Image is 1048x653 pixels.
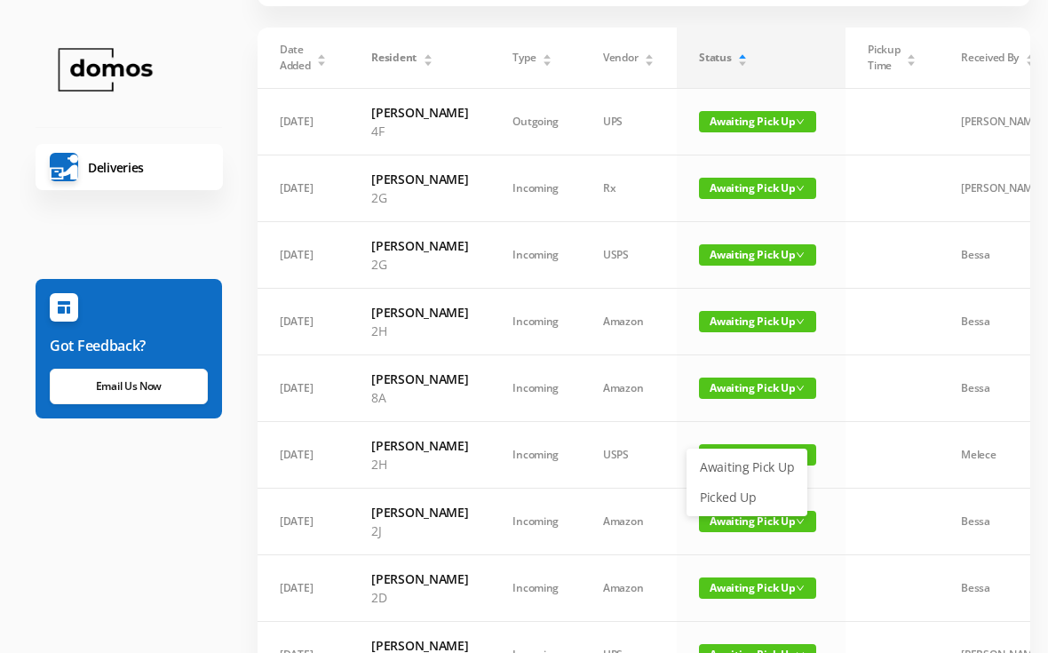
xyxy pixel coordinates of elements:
[543,52,552,57] i: icon: caret-up
[371,370,468,388] h6: [PERSON_NAME]
[689,453,805,482] a: Awaiting Pick Up
[542,52,552,62] div: Sort
[645,59,655,64] i: icon: caret-down
[738,52,748,57] i: icon: caret-up
[371,388,468,407] p: 8A
[644,52,655,62] div: Sort
[371,455,468,474] p: 2H
[490,489,581,555] td: Incoming
[581,422,677,489] td: USPS
[796,517,805,526] i: icon: down
[50,335,208,356] h6: Got Feedback?
[371,50,417,66] span: Resident
[371,170,468,188] h6: [PERSON_NAME]
[1025,59,1035,64] i: icon: caret-down
[543,59,552,64] i: icon: caret-down
[280,42,311,74] span: Date Added
[50,369,208,404] a: Email Us Now
[581,222,677,289] td: USPS
[490,155,581,222] td: Incoming
[512,50,536,66] span: Type
[699,577,816,599] span: Awaiting Pick Up
[258,222,349,289] td: [DATE]
[906,52,917,62] div: Sort
[258,422,349,489] td: [DATE]
[689,483,805,512] a: Picked Up
[699,311,816,332] span: Awaiting Pick Up
[371,122,468,140] p: 4F
[258,355,349,422] td: [DATE]
[961,50,1019,66] span: Received By
[581,155,677,222] td: Rx
[371,188,468,207] p: 2G
[371,436,468,455] h6: [PERSON_NAME]
[371,569,468,588] h6: [PERSON_NAME]
[796,117,805,126] i: icon: down
[490,89,581,155] td: Outgoing
[581,355,677,422] td: Amazon
[581,89,677,155] td: UPS
[490,222,581,289] td: Incoming
[423,52,433,57] i: icon: caret-up
[371,236,468,255] h6: [PERSON_NAME]
[258,489,349,555] td: [DATE]
[581,489,677,555] td: Amazon
[737,52,748,62] div: Sort
[371,522,468,540] p: 2J
[258,289,349,355] td: [DATE]
[490,555,581,622] td: Incoming
[1025,52,1035,57] i: icon: caret-up
[796,184,805,193] i: icon: down
[371,503,468,522] h6: [PERSON_NAME]
[738,59,748,64] i: icon: caret-down
[490,355,581,422] td: Incoming
[258,155,349,222] td: [DATE]
[796,384,805,393] i: icon: down
[423,59,433,64] i: icon: caret-down
[258,555,349,622] td: [DATE]
[316,52,327,62] div: Sort
[371,255,468,274] p: 2G
[490,289,581,355] td: Incoming
[490,422,581,489] td: Incoming
[1025,52,1036,62] div: Sort
[371,588,468,607] p: 2D
[796,584,805,593] i: icon: down
[581,555,677,622] td: Amazon
[907,59,917,64] i: icon: caret-down
[36,144,223,190] a: Deliveries
[423,52,433,62] div: Sort
[317,59,327,64] i: icon: caret-down
[317,52,327,57] i: icon: caret-up
[258,89,349,155] td: [DATE]
[868,42,900,74] span: Pickup Time
[645,52,655,57] i: icon: caret-up
[699,178,816,199] span: Awaiting Pick Up
[371,103,468,122] h6: [PERSON_NAME]
[699,378,816,399] span: Awaiting Pick Up
[907,52,917,57] i: icon: caret-up
[371,322,468,340] p: 2H
[581,289,677,355] td: Amazon
[796,251,805,259] i: icon: down
[371,303,468,322] h6: [PERSON_NAME]
[603,50,638,66] span: Vendor
[699,111,816,132] span: Awaiting Pick Up
[699,244,816,266] span: Awaiting Pick Up
[699,50,731,66] span: Status
[796,317,805,326] i: icon: down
